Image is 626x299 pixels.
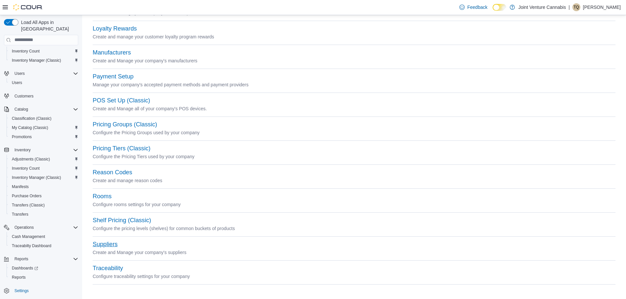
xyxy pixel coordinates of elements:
span: Transfers (Classic) [12,203,45,208]
a: Inventory Manager (Classic) [9,56,64,64]
span: Inventory Count [9,47,78,55]
a: Adjustments (Classic) [9,155,53,163]
span: Reports [14,256,28,262]
button: My Catalog (Classic) [7,123,81,132]
p: Configure the pricing levels (shelves) for common buckets of products [93,224,615,232]
span: Users [9,79,78,87]
button: Operations [12,224,36,231]
span: Users [14,71,25,76]
button: Payment Setup [93,73,133,80]
span: Manifests [9,183,78,191]
span: Traceabilty Dashboard [12,243,51,248]
a: Purchase Orders [9,192,44,200]
span: Promotions [9,133,78,141]
span: Reports [12,275,26,280]
span: Settings [12,287,78,295]
button: POS Set Up (Classic) [93,97,150,104]
span: Promotions [12,134,32,139]
a: Feedback [457,1,490,14]
span: Inventory Count [9,164,78,172]
span: Transfers [9,210,78,218]
button: Pricing Tiers (Classic) [93,145,151,152]
span: Classification (Classic) [12,116,52,121]
button: Reason Codes [93,169,132,176]
p: Configure the Pricing Groups used by your company [93,129,615,137]
span: Manifests [12,184,29,189]
a: Dashboards [7,264,81,273]
span: TQ [574,3,579,11]
span: Catalog [14,107,28,112]
span: Adjustments (Classic) [12,157,50,162]
button: Inventory [1,145,81,155]
button: Transfers (Classic) [7,201,81,210]
button: Inventory Manager (Classic) [7,173,81,182]
button: Shelf Pricing (Classic) [93,217,151,224]
span: Inventory Manager (Classic) [12,175,61,180]
span: Inventory Manager (Classic) [12,58,61,63]
button: Settings [1,286,81,295]
p: Joint Venture Cannabis [518,3,566,11]
button: Users [12,70,27,77]
button: Operations [1,223,81,232]
button: Catalog [12,105,31,113]
span: Purchase Orders [9,192,78,200]
button: Inventory Manager (Classic) [7,56,81,65]
p: Create and Manage your company's suppliers [93,248,615,256]
span: Dashboards [9,264,78,272]
a: Cash Management [9,233,48,241]
button: Reports [1,254,81,264]
span: Cash Management [9,233,78,241]
button: Users [7,78,81,87]
button: Adjustments (Classic) [7,155,81,164]
p: Create and manage your customer loyalty program rewards [93,33,615,41]
button: Customers [1,91,81,101]
a: Inventory Count [9,47,42,55]
a: Transfers (Classic) [9,201,47,209]
a: Promotions [9,133,35,141]
p: [PERSON_NAME] [583,3,621,11]
img: Cova [13,4,43,11]
button: Inventory Count [7,164,81,173]
input: Dark Mode [493,4,506,11]
span: Inventory [12,146,78,154]
a: Reports [9,273,28,281]
span: Inventory Manager (Classic) [9,174,78,182]
span: Catalog [12,105,78,113]
span: Feedback [467,4,487,11]
span: Operations [12,224,78,231]
span: Customers [12,92,78,100]
span: Load All Apps in [GEOGRAPHIC_DATA] [18,19,78,32]
span: My Catalog (Classic) [12,125,48,130]
a: Inventory Manager (Classic) [9,174,64,182]
button: Classification (Classic) [7,114,81,123]
button: Cash Management [7,232,81,241]
button: Reports [7,273,81,282]
a: Inventory Count [9,164,42,172]
button: Users [1,69,81,78]
p: Create and manage reason codes [93,177,615,184]
button: Transfers [7,210,81,219]
span: Settings [14,288,29,293]
span: Customers [14,94,34,99]
button: Suppliers [93,241,118,248]
a: Dashboards [9,264,41,272]
button: Reports [12,255,31,263]
span: Inventory Count [12,49,40,54]
span: Traceabilty Dashboard [9,242,78,250]
a: My Catalog (Classic) [9,124,51,132]
div: Terrence Quarles [572,3,580,11]
span: Transfers (Classic) [9,201,78,209]
p: | [568,3,570,11]
button: Inventory Count [7,47,81,56]
span: Users [12,70,78,77]
a: Transfers [9,210,31,218]
p: Manage your company's accepted payment methods and payment providers [93,81,615,89]
a: Manifests [9,183,31,191]
span: Reports [9,273,78,281]
p: Create and Manage all of your company's POS devices. [93,105,615,113]
button: Pricing Groups (Classic) [93,121,157,128]
span: My Catalog (Classic) [9,124,78,132]
a: Settings [12,287,31,295]
span: Users [12,80,22,85]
